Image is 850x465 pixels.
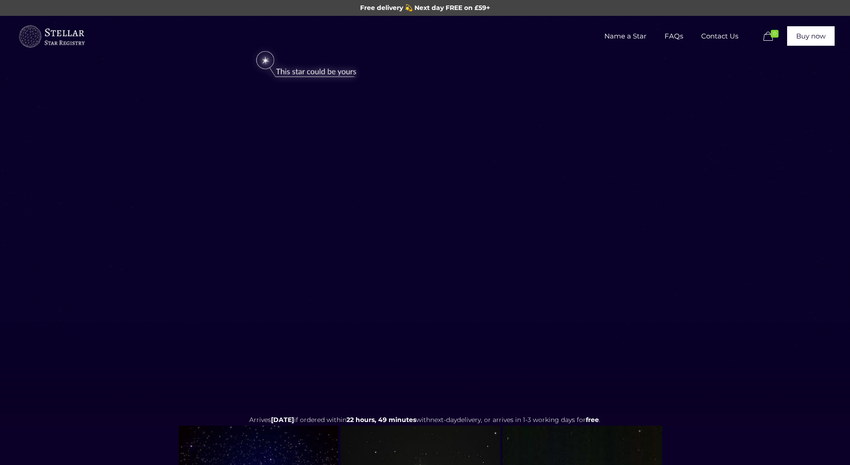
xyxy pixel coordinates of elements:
a: Contact Us [692,16,747,57]
span: next-day [430,416,457,424]
span: Free delivery 💫 Next day FREE on £59+ [360,4,490,12]
a: 0 [761,31,783,42]
span: Arrives if ordered within with delivery, or arrives in 1-3 working days for . [249,416,600,424]
span: 22 hours, 49 minutes [347,416,416,424]
a: Buy a Star [18,16,85,57]
span: Contact Us [692,23,747,50]
span: 0 [771,30,779,38]
b: free [586,416,599,424]
span: [DATE] [271,416,294,424]
a: FAQs [655,16,692,57]
span: FAQs [655,23,692,50]
a: Buy now [787,26,835,46]
span: Name a Star [595,23,655,50]
img: buyastar-logo-transparent [18,23,85,50]
a: Name a Star [595,16,655,57]
img: star-could-be-yours.png [244,47,368,83]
